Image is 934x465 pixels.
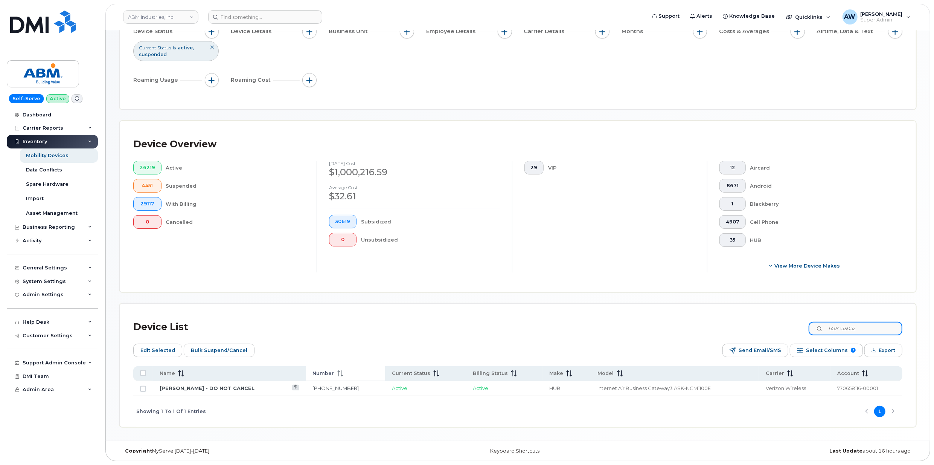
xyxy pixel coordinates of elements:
[750,197,890,211] div: Blackberry
[622,28,645,35] span: Months
[864,344,902,357] button: Export
[722,344,788,357] button: Send Email/SMS
[719,28,771,35] span: Costs & Averages
[140,345,175,356] span: Edit Selected
[726,219,739,225] span: 4907
[329,185,500,190] h4: Average cost
[329,233,357,246] button: 0
[133,197,162,211] button: 29117
[490,448,539,454] a: Keyboard Shortcuts
[806,345,848,356] span: Select Columns
[775,262,840,269] span: View More Device Makes
[879,345,895,356] span: Export
[313,385,359,391] a: [PHONE_NUMBER]
[166,179,305,193] div: Suspended
[861,17,903,23] span: Super Admin
[726,201,739,207] span: 1
[726,237,739,243] span: 35
[829,448,862,454] strong: Last Update
[133,179,162,193] button: 4451
[166,197,305,211] div: With Billing
[208,10,322,24] input: Find something...
[851,348,856,353] span: 9
[313,370,334,377] span: Number
[548,161,695,174] div: VIP
[140,183,155,189] span: 4451
[329,215,357,228] button: 30619
[651,448,916,454] div: about 16 hours ago
[750,179,890,193] div: Android
[119,448,385,454] div: MyServe [DATE]–[DATE]
[178,45,194,50] span: active
[739,345,781,356] span: Send Email/SMS
[750,233,890,247] div: HUB
[837,370,859,377] span: Account
[139,44,171,51] span: Current Status
[844,12,856,21] span: AW
[729,12,775,20] span: Knowledge Base
[140,165,155,171] span: 26219
[335,237,350,243] span: 0
[473,370,508,377] span: Billing Status
[335,219,350,225] span: 30619
[874,406,885,417] button: Page 1
[392,370,430,377] span: Current Status
[696,12,712,20] span: Alerts
[598,385,711,391] span: Internet Air Business Gateway3 ASK-NCM1100E
[133,28,175,35] span: Device Status
[530,165,537,171] span: 29
[139,52,167,57] span: suspended
[173,44,176,51] span: is
[817,28,876,35] span: Airtime, Data & Text
[392,385,407,391] span: Active
[719,179,746,193] button: 8671
[166,215,305,229] div: Cancelled
[329,190,500,203] div: $32.61
[133,76,180,84] span: Roaming Usage
[766,385,806,391] span: Verizon Wireless
[781,9,836,24] div: Quicklinks
[790,344,863,357] button: Select Columns 9
[140,219,155,225] span: 0
[837,9,916,24] div: Alyssa Wagner
[719,197,746,211] button: 1
[292,385,299,390] a: View Last Bill
[719,233,746,247] button: 35
[685,9,718,24] a: Alerts
[133,344,182,357] button: Edit Selected
[837,385,878,391] span: 770658116-00001
[125,448,152,454] strong: Copyright
[719,259,890,272] button: View More Device Makes
[191,345,247,356] span: Bulk Suspend/Cancel
[718,9,780,24] a: Knowledge Base
[133,215,162,229] button: 0
[361,215,500,228] div: Subsidized
[160,385,254,391] a: [PERSON_NAME] - DO NOT CANCEL
[133,161,162,174] button: 26219
[726,183,739,189] span: 8671
[809,322,902,335] input: Search Device List ...
[329,161,500,166] h4: [DATE] cost
[140,201,155,207] span: 29117
[133,317,188,337] div: Device List
[658,12,680,20] span: Support
[160,370,175,377] span: Name
[426,28,478,35] span: Employee Details
[136,406,206,417] span: Showing 1 To 1 Of 1 Entries
[766,370,784,377] span: Carrier
[473,385,488,391] span: Active
[329,28,370,35] span: Business Unit
[524,28,567,35] span: Carrier Details
[123,10,198,24] a: ABM Industries, Inc.
[795,14,823,20] span: Quicklinks
[184,344,254,357] button: Bulk Suspend/Cancel
[133,135,216,154] div: Device Overview
[549,370,563,377] span: Make
[231,76,273,84] span: Roaming Cost
[750,161,890,174] div: Aircard
[598,370,614,377] span: Model
[549,385,561,391] span: HUB
[329,166,500,179] div: $1,000,216.59
[719,215,746,229] button: 4907
[361,233,500,246] div: Unsubsidized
